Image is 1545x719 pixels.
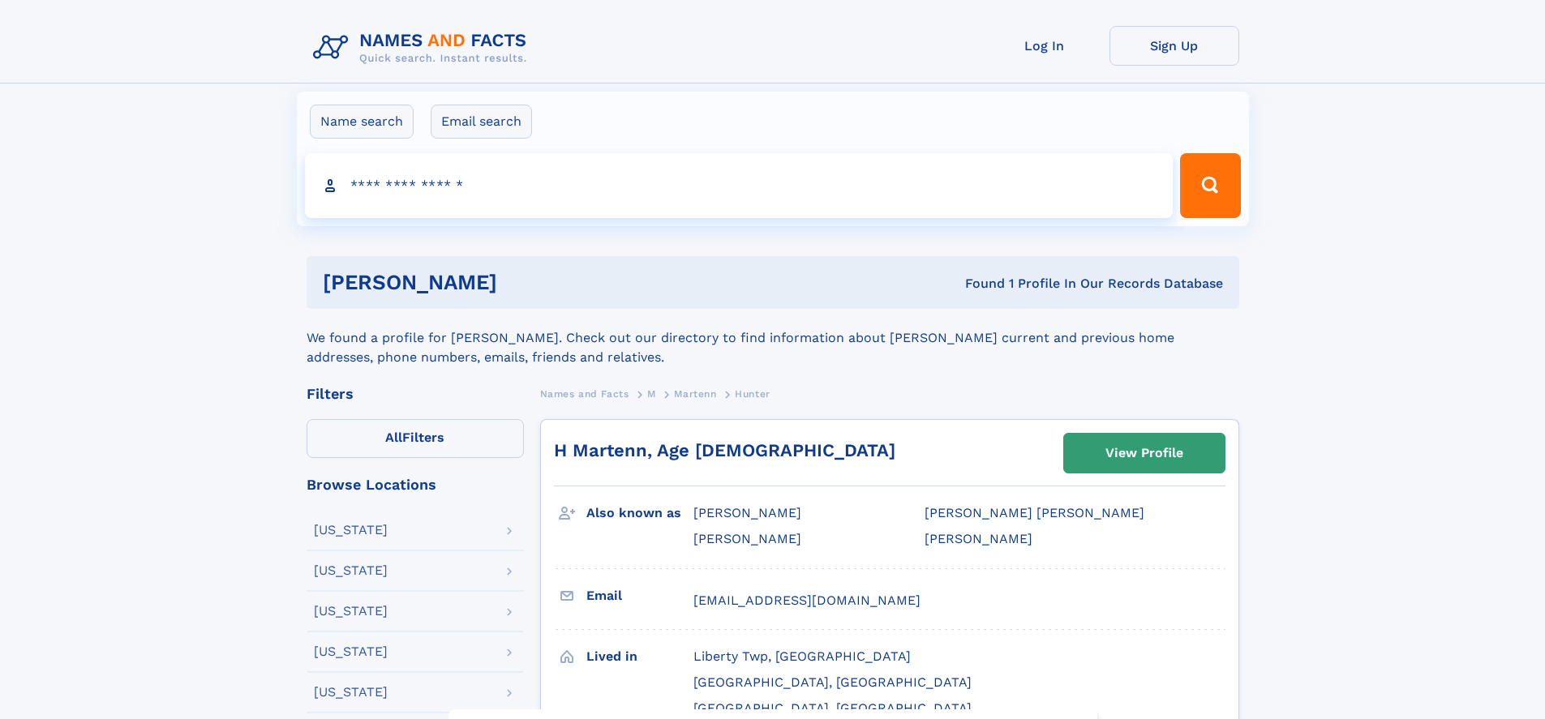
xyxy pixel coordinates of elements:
[431,105,532,139] label: Email search
[323,272,732,293] h1: [PERSON_NAME]
[980,26,1109,66] a: Log In
[307,309,1239,367] div: We found a profile for [PERSON_NAME]. Check out our directory to find information about [PERSON_N...
[693,674,972,690] span: [GEOGRAPHIC_DATA], [GEOGRAPHIC_DATA]
[314,564,388,577] div: [US_STATE]
[693,648,911,664] span: Liberty Twp, [GEOGRAPHIC_DATA]
[1064,434,1225,473] a: View Profile
[731,275,1223,293] div: Found 1 Profile In Our Records Database
[385,430,402,445] span: All
[554,440,895,460] a: H Martenn, Age [DEMOGRAPHIC_DATA]
[314,686,388,699] div: [US_STATE]
[674,383,716,404] a: Martenn
[305,153,1174,218] input: search input
[925,531,1032,546] span: [PERSON_NAME]
[735,388,770,400] span: Hunter
[1109,26,1239,66] a: Sign Up
[647,383,656,404] a: M
[307,419,524,458] label: Filters
[1105,434,1183,472] div: View Profile
[307,26,540,70] img: Logo Names and Facts
[693,531,801,546] span: [PERSON_NAME]
[586,643,693,670] h3: Lived in
[314,645,388,658] div: [US_STATE]
[674,388,716,400] span: Martenn
[1180,153,1240,218] button: Search Button
[693,593,921,608] span: [EMAIL_ADDRESS][DOMAIN_NAME]
[586,499,693,527] h3: Also known as
[693,505,801,520] span: [PERSON_NAME]
[586,582,693,610] h3: Email
[307,387,524,401] div: Filters
[647,388,656,400] span: M
[310,105,414,139] label: Name search
[540,383,629,404] a: Names and Facts
[314,605,388,618] div: [US_STATE]
[925,505,1144,520] span: [PERSON_NAME] [PERSON_NAME]
[693,700,972,716] span: [GEOGRAPHIC_DATA], [GEOGRAPHIC_DATA]
[307,477,524,492] div: Browse Locations
[314,524,388,537] div: [US_STATE]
